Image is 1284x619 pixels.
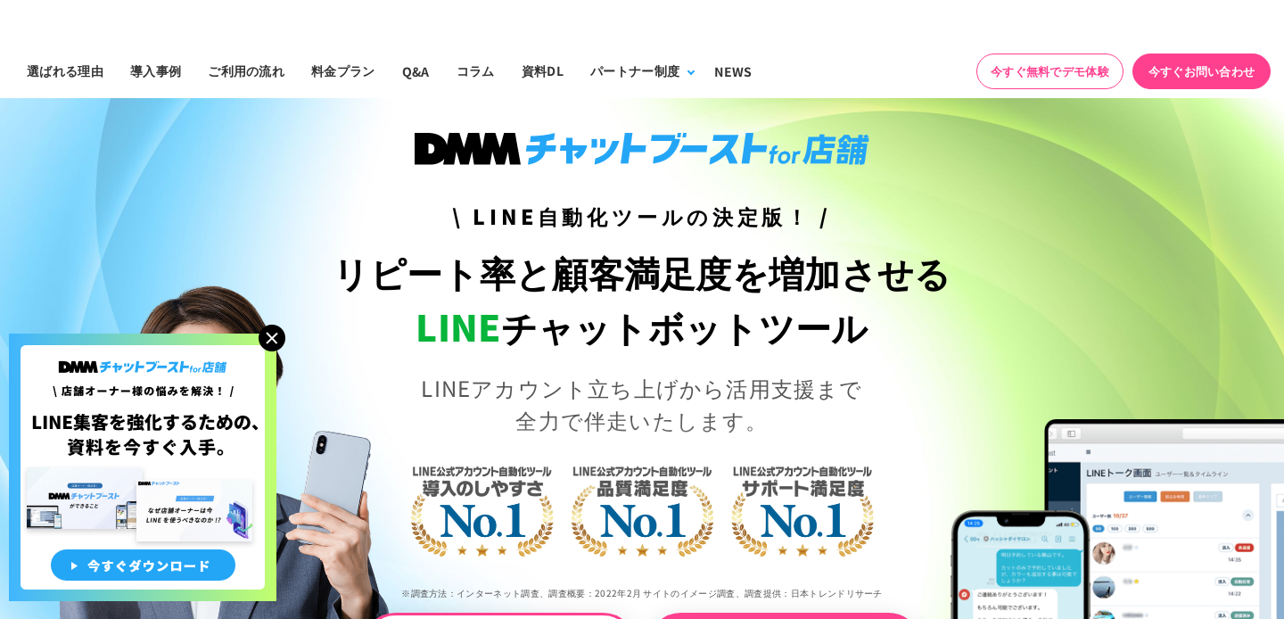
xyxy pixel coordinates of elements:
img: 店舗オーナー様の悩みを解決!LINE集客を狂化するための資料を今すぐ入手! [9,334,276,601]
h1: リピート率と顧客満足度を増加させる チャットボットツール [321,245,963,354]
a: 選ばれる理由 [13,44,117,98]
a: 今すぐ無料でデモ体験 [976,54,1123,89]
a: 資料DL [508,44,577,98]
a: NEWS [701,44,765,98]
img: LINE公式アカウント自動化ツール導入のしやすさNo.1｜LINE公式アカウント自動化ツール品質満足度No.1｜LINE公式アカウント自動化ツールサポート満足度No.1 [352,396,932,619]
a: Q&A [389,44,443,98]
h3: \ LINE自動化ツールの決定版！ / [321,201,963,232]
a: 店舗オーナー様の悩みを解決!LINE集客を狂化するための資料を今すぐ入手! [9,334,276,355]
p: ※調査方法：インターネット調査、調査概要：2022年2月 サイトのイメージ調査、調査提供：日本トレンドリサーチ [321,574,963,613]
a: 導入事例 [117,44,194,98]
span: LINE [416,300,500,352]
a: 料金プラン [298,44,389,98]
a: ご利用の流れ [194,44,298,98]
a: コラム [443,44,508,98]
a: 今すぐお問い合わせ [1132,54,1271,89]
div: パートナー制度 [590,62,679,80]
p: LINEアカウント立ち上げから活用支援まで 全力で伴走いたします。 [321,372,963,436]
